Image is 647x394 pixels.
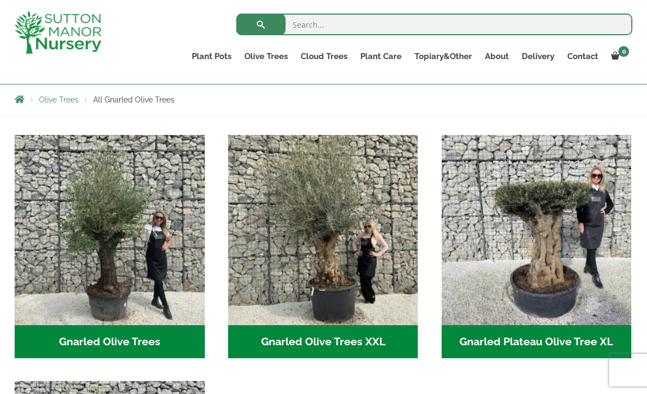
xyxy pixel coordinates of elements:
a: Cloud Trees [294,49,354,64]
img: Gnarled Olive Trees [15,135,205,325]
h2: Gnarled Olive Trees XXL [228,325,418,359]
h2: Gnarled Olive Trees [15,325,205,359]
span: 0 [618,46,629,57]
a: Olive Trees [238,49,294,64]
a: Visit product category Gnarled Olive Trees XXL [228,135,418,358]
nav: Breadcrumbs [15,95,632,104]
img: Gnarled Plateau Olive Tree XL [442,135,632,325]
a: Visit product category Gnarled Plateau Olive Tree XL [442,135,632,358]
img: logo [15,11,101,54]
input: Search... [236,14,632,35]
h2: Gnarled Plateau Olive Tree XL [442,325,632,359]
a: Topiary&Other [408,49,478,64]
a: Delivery [515,49,561,64]
img: Gnarled Olive Trees XXL [228,135,418,325]
a: Olive Trees [39,95,79,104]
span: All Gnarled Olive Trees [93,95,174,104]
a: Contact [561,49,605,64]
a: Plant Pots [185,49,238,64]
a: 0 [605,49,632,64]
a: Visit product category Gnarled Olive Trees [15,135,205,358]
a: Plant Care [354,49,408,64]
a: About [478,49,515,64]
